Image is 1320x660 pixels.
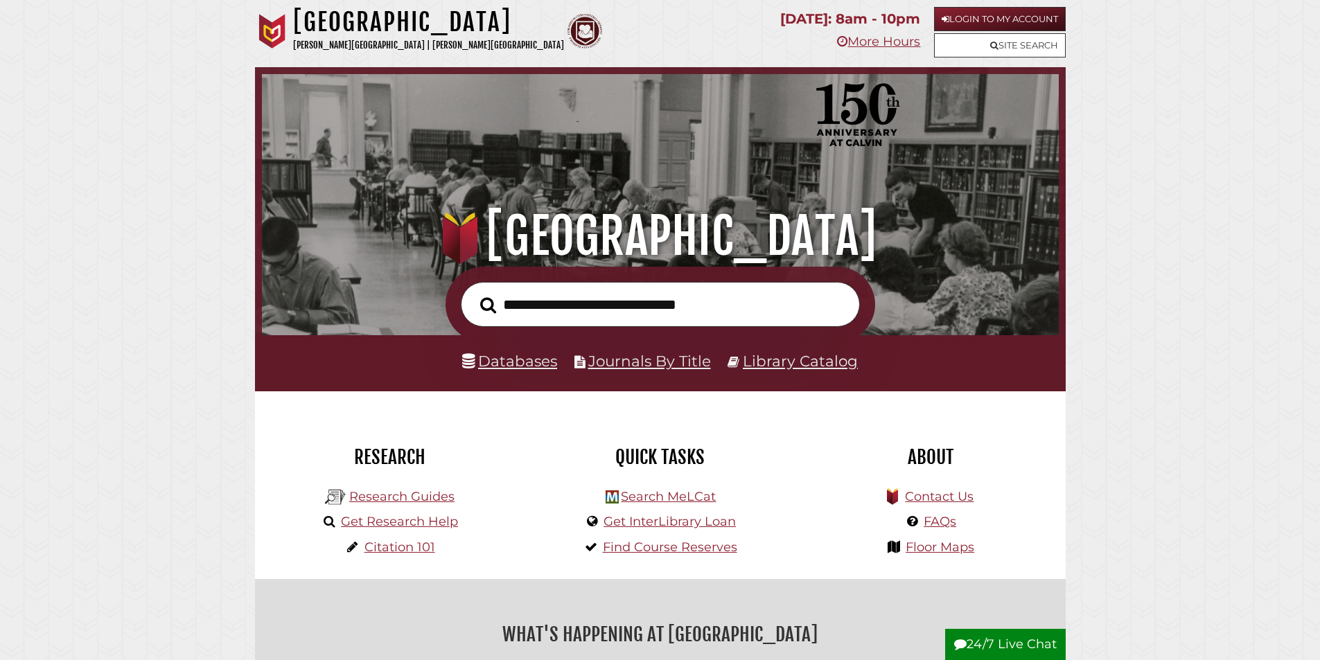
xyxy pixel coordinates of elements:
h2: Research [265,445,515,469]
a: Contact Us [905,489,974,504]
img: Hekman Library Logo [606,490,619,503]
h2: About [806,445,1055,469]
a: Site Search [934,33,1066,57]
a: Library Catalog [743,352,858,370]
a: FAQs [924,514,956,529]
h1: [GEOGRAPHIC_DATA] [293,7,564,37]
a: Find Course Reserves [603,539,737,555]
p: [DATE]: 8am - 10pm [780,7,920,31]
a: Research Guides [349,489,455,504]
a: Search MeLCat [621,489,716,504]
img: Calvin University [255,14,290,48]
a: Journals By Title [588,352,711,370]
img: Calvin Theological Seminary [567,14,602,48]
a: Get Research Help [341,514,458,529]
h2: Quick Tasks [536,445,785,469]
a: Login to My Account [934,7,1066,31]
img: Hekman Library Logo [325,487,346,508]
a: Citation 101 [364,539,435,555]
h1: [GEOGRAPHIC_DATA] [281,206,1039,267]
h2: What's Happening at [GEOGRAPHIC_DATA] [265,618,1055,650]
a: Databases [462,352,557,370]
button: Search [473,293,503,318]
a: Floor Maps [906,539,974,555]
a: More Hours [837,34,920,49]
i: Search [480,296,496,314]
p: [PERSON_NAME][GEOGRAPHIC_DATA] | [PERSON_NAME][GEOGRAPHIC_DATA] [293,37,564,53]
a: Get InterLibrary Loan [604,514,736,529]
